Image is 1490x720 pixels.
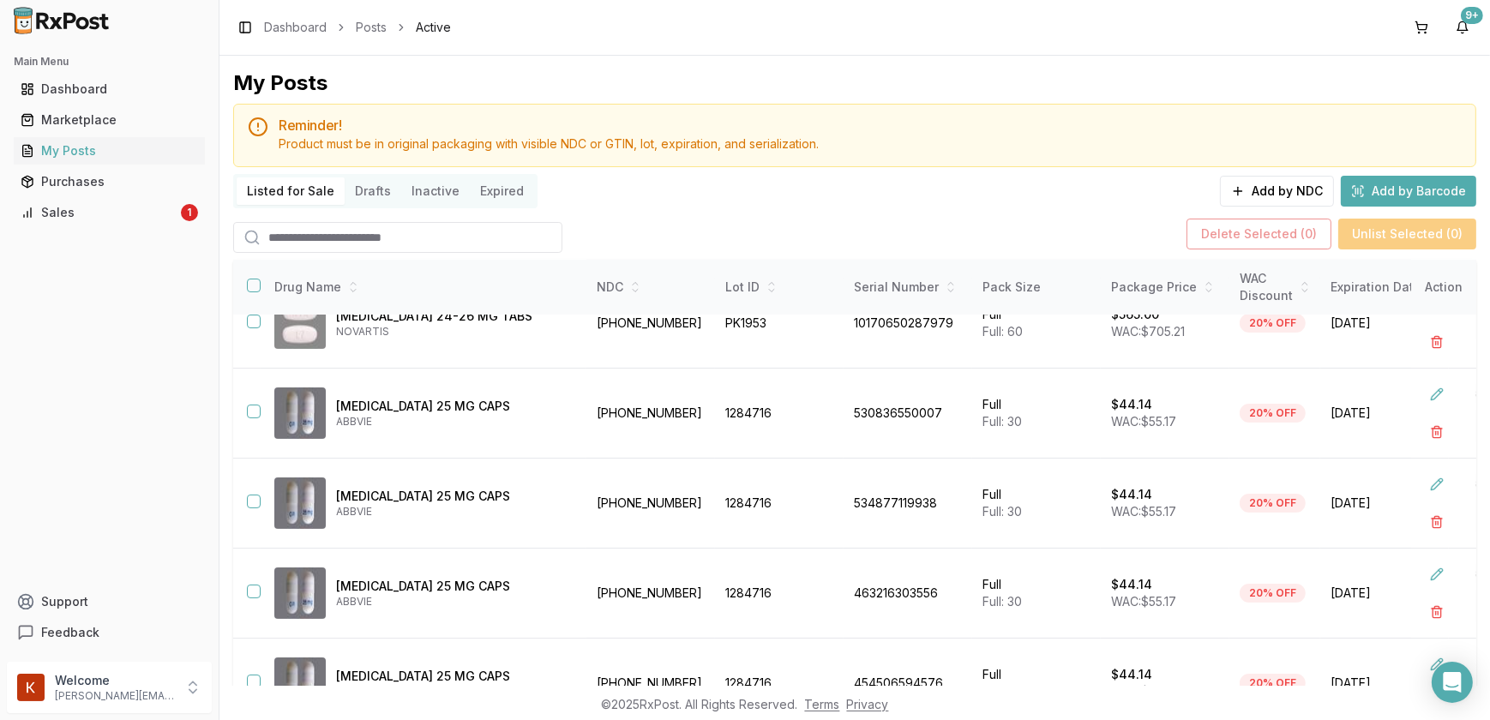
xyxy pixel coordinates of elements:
button: Delete [1421,507,1452,537]
button: Inactive [401,177,470,205]
th: Pack Size [972,260,1101,315]
button: Add by NDC [1220,176,1334,207]
div: My Posts [21,142,198,159]
a: Privacy [847,697,889,711]
div: Drug Name [274,279,573,296]
img: Gengraf 25 MG CAPS [274,477,326,529]
img: Entresto 24-26 MG TABS [274,297,326,349]
div: Open Intercom Messenger [1432,662,1473,703]
a: Dashboard [264,19,327,36]
div: 20% OFF [1240,314,1306,333]
span: Full: 30 [982,414,1022,429]
td: 1284716 [715,369,844,459]
div: Package Price [1111,279,1219,296]
div: 20% OFF [1240,674,1306,693]
img: Gengraf 25 MG CAPS [274,387,326,439]
span: [DATE] [1331,495,1439,512]
button: Sales1 [7,199,212,226]
div: NDC [597,279,705,296]
span: [DATE] [1331,585,1439,602]
p: Welcome [55,672,174,689]
td: 530836550007 [844,369,972,459]
span: WAC: $55.17 [1111,504,1176,519]
td: 463216303556 [844,549,972,639]
button: Delete [1421,327,1452,357]
td: Full [972,549,1101,639]
button: Support [7,586,212,617]
p: ABBVIE [336,595,573,609]
p: [MEDICAL_DATA] 24-26 MG TABS [336,308,573,325]
td: [PHONE_NUMBER] [586,369,715,459]
span: [DATE] [1331,675,1439,692]
span: Feedback [41,624,99,641]
a: Terms [805,697,840,711]
td: [PHONE_NUMBER] [586,279,715,369]
button: Expired [470,177,534,205]
div: My Posts [233,69,327,97]
td: [PHONE_NUMBER] [586,549,715,639]
span: Full: 30 [982,594,1022,609]
img: User avatar [17,674,45,701]
th: Action [1411,260,1476,315]
p: [MEDICAL_DATA] 25 MG CAPS [336,578,573,595]
p: ABBVIE [336,505,573,519]
button: 9+ [1449,14,1476,41]
button: Dashboard [7,75,212,103]
div: 20% OFF [1240,494,1306,513]
td: 10170650287979 [844,279,972,369]
button: Delete [1421,417,1452,447]
div: Expiration Date [1331,279,1439,296]
button: Edit [1421,559,1452,590]
p: [MEDICAL_DATA] 25 MG CAPS [336,668,573,685]
div: Purchases [21,173,198,190]
td: Full [972,279,1101,369]
button: Marketplace [7,106,212,134]
button: My Posts [7,137,212,165]
button: Listed for Sale [237,177,345,205]
p: ABBVIE [336,415,573,429]
td: [PHONE_NUMBER] [586,459,715,549]
span: Full: 30 [982,684,1022,699]
span: WAC: $55.17 [1111,684,1176,699]
div: Lot ID [725,279,833,296]
a: Posts [356,19,387,36]
a: Dashboard [14,74,205,105]
td: Full [972,459,1101,549]
div: Marketplace [21,111,198,129]
h2: Main Menu [14,55,205,69]
a: Marketplace [14,105,205,135]
div: Sales [21,204,177,221]
span: Active [416,19,451,36]
div: 20% OFF [1240,404,1306,423]
div: WAC Discount [1240,270,1310,304]
td: 1284716 [715,459,844,549]
span: [DATE] [1331,315,1439,332]
p: $44.14 [1111,486,1152,503]
span: Full: 60 [982,324,1023,339]
p: [PERSON_NAME][EMAIL_ADDRESS][DOMAIN_NAME] [55,689,174,703]
img: Gengraf 25 MG CAPS [274,567,326,619]
button: Drafts [345,177,401,205]
p: [MEDICAL_DATA] 25 MG CAPS [336,398,573,415]
a: My Posts [14,135,205,166]
img: Gengraf 25 MG CAPS [274,657,326,709]
div: Serial Number [854,279,962,296]
span: [DATE] [1331,405,1439,422]
span: WAC: $55.17 [1111,414,1176,429]
p: [MEDICAL_DATA] 25 MG CAPS [336,488,573,505]
td: Full [972,369,1101,459]
h5: Reminder! [279,118,1462,132]
button: Edit [1421,649,1452,680]
button: Purchases [7,168,212,195]
a: Sales1 [14,197,205,228]
div: 9+ [1461,7,1483,24]
span: Full: 30 [982,504,1022,519]
td: 1284716 [715,549,844,639]
button: Edit [1421,379,1452,410]
div: 1 [181,204,198,221]
td: 534877119938 [844,459,972,549]
p: $44.14 [1111,666,1152,683]
div: Product must be in original packaging with visible NDC or GTIN, lot, expiration, and serialization. [279,135,1462,153]
td: PK1953 [715,279,844,369]
div: Dashboard [21,81,198,98]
